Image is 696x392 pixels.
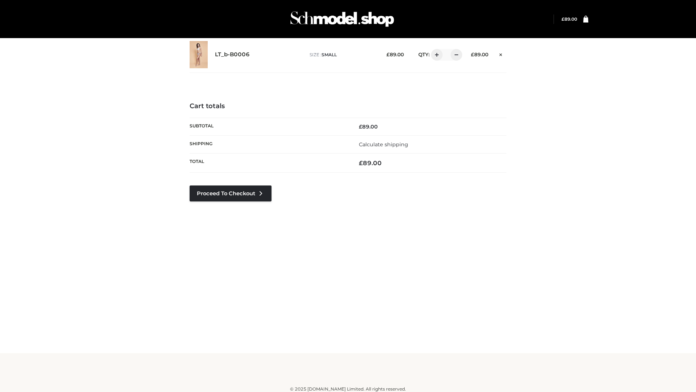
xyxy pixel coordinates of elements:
a: Remove this item [496,49,506,58]
span: SMALL [322,52,337,57]
th: Shipping [190,135,348,153]
span: £ [386,52,390,57]
span: £ [471,52,474,57]
span: £ [359,159,363,167]
span: £ [359,123,362,130]
bdi: 89.00 [359,123,378,130]
a: LT_b-B0006 [215,51,250,58]
a: Proceed to Checkout [190,185,272,201]
th: Subtotal [190,118,348,135]
a: £89.00 [562,16,577,22]
bdi: 89.00 [386,52,404,57]
p: size : [310,52,375,58]
div: QTY: [411,49,460,61]
span: £ [562,16,564,22]
bdi: 89.00 [562,16,577,22]
img: Schmodel Admin 964 [288,5,397,33]
th: Total [190,154,348,173]
bdi: 89.00 [359,159,382,167]
h4: Cart totals [190,102,506,110]
bdi: 89.00 [471,52,488,57]
a: Calculate shipping [359,141,408,148]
